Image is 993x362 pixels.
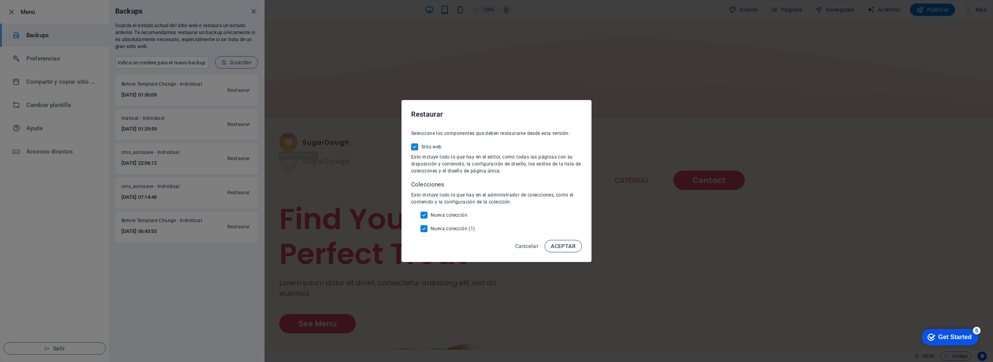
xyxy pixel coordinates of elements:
button: ACEPTAR [545,240,582,252]
div: 5 [57,2,65,9]
span: Esto incluye todo lo que hay en el editor, como todas las páginas con su disposición y contenido,... [411,154,581,174]
div: Get Started 5 items remaining, 0% complete [6,4,63,20]
span: Seleccione los componentes que deben restaurarse desde esta versión: [411,131,570,136]
span: ACEPTAR [551,243,576,249]
h2: Restaurar [411,110,582,119]
span: Sitio web [421,144,442,150]
span: Nueva colección (1) [431,226,475,232]
p: Colecciones [411,181,582,188]
span: Esto incluye todo lo que hay en el administrador de colecciones, como el contenido y la configura... [411,192,574,205]
span: Cancelar [515,243,538,249]
span: Nueva colección [431,212,467,218]
div: Get Started [23,9,56,16]
button: Cancelar [512,240,541,252]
